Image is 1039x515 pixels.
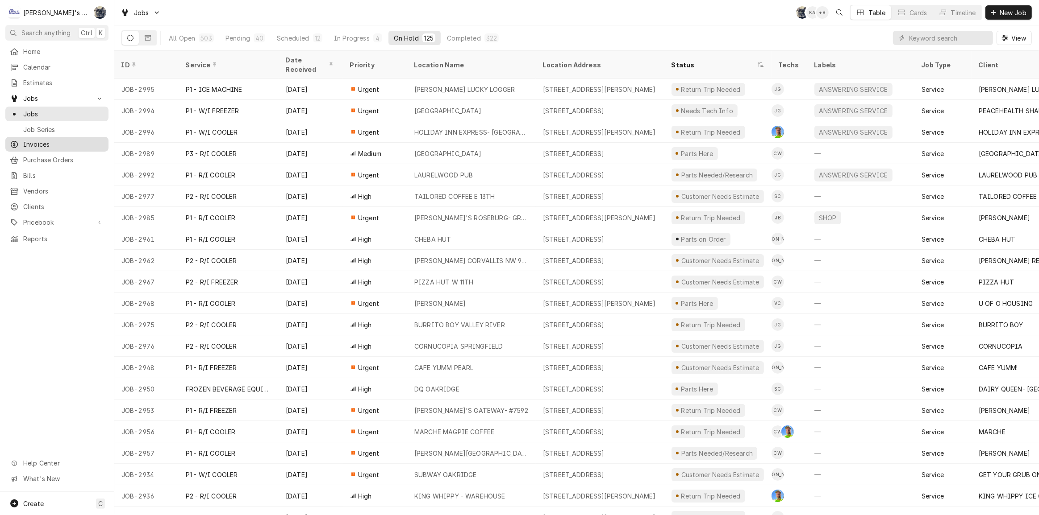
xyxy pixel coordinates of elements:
[114,271,179,293] div: JOB-2967
[114,78,179,100] div: JOB-2995
[334,33,370,43] div: In Progress
[772,425,784,438] div: Cameron Ward's Avatar
[807,271,914,293] div: —
[5,456,108,470] a: Go to Help Center
[979,406,1030,415] div: [PERSON_NAME]
[350,60,398,70] div: Priority
[279,185,343,207] div: [DATE]
[114,207,179,228] div: JOB-2985
[979,342,1023,351] div: CORNUCOPIA
[5,184,108,198] a: Vendors
[5,122,108,137] a: Job Series
[23,458,103,468] span: Help Center
[979,320,1023,330] div: BURRITO BOY
[121,60,170,70] div: ID
[186,149,237,158] div: P3 - R/I COOLER
[951,8,976,17] div: Timeline
[818,106,889,115] div: ANSWERING SERVICE
[23,8,89,17] div: [PERSON_NAME]'s Refrigeration
[358,128,379,137] span: Urgent
[680,299,714,308] div: Parts Here
[680,256,760,265] div: Customer Needs Estimate
[543,60,655,70] div: Location Address
[806,6,819,19] div: KA
[358,235,372,244] span: High
[807,335,914,357] div: —
[5,471,108,486] a: Go to What's New
[277,33,309,43] div: Scheduled
[922,299,944,308] div: Service
[186,449,235,458] div: P1 - R/I COOLER
[375,33,380,43] div: 4
[680,192,760,201] div: Customer Needs Estimate
[985,5,1032,20] button: New Job
[922,235,944,244] div: Service
[169,33,195,43] div: All Open
[772,104,784,117] div: JG
[543,192,605,201] div: [STREET_ADDRESS]
[414,320,505,330] div: BURRITO BOY VALLEY RIVER
[543,149,605,158] div: [STREET_ADDRESS]
[772,104,784,117] div: Johnny Guerra's Avatar
[922,427,944,437] div: Service
[680,384,714,394] div: Parts Here
[5,199,108,214] a: Clients
[358,170,379,180] span: Urgent
[680,149,714,158] div: Parts Here
[358,449,379,458] span: Urgent
[358,192,372,201] span: High
[414,149,482,158] div: [GEOGRAPHIC_DATA]
[186,342,237,351] div: P2 - R/I COOLER
[818,170,889,180] div: ANSWERING SERVICE
[279,314,343,335] div: [DATE]
[772,318,784,331] div: Johnny Guerra's Avatar
[672,60,755,70] div: Status
[94,6,106,19] div: Sarah Bendele's Avatar
[114,185,179,207] div: JOB-2977
[186,427,235,437] div: P1 - R/I COOLER
[910,8,927,17] div: Cards
[772,126,784,138] div: Greg Austin's Avatar
[279,121,343,143] div: [DATE]
[772,276,784,288] div: Cameron Ward's Avatar
[772,383,784,395] div: SC
[814,60,907,70] div: Labels
[279,164,343,185] div: [DATE]
[5,91,108,106] a: Go to Jobs
[807,357,914,378] div: —
[81,28,92,37] span: Ctrl
[186,106,239,115] div: P1 - W/I FREEZER
[543,235,605,244] div: [STREET_ADDRESS]
[23,186,104,196] span: Vendors
[23,218,91,227] span: Pricebook
[114,378,179,400] div: JOB-2950
[414,427,494,437] div: MARCHE MAGPIE COFFEE
[979,213,1030,222] div: [PERSON_NAME]
[23,94,91,103] span: Jobs
[98,499,103,508] span: C
[279,271,343,293] div: [DATE]
[680,235,727,244] div: Parts on Order
[922,256,944,265] div: Service
[114,250,179,271] div: JOB-2962
[414,235,451,244] div: CHEBA HUT
[114,314,179,335] div: JOB-2975
[979,235,1015,244] div: CHEBA HUT
[979,170,1037,180] div: LAURELWOOD PUB
[23,62,104,72] span: Calendar
[23,140,104,149] span: Invoices
[807,400,914,421] div: —
[772,254,784,267] div: Justin Achter's Avatar
[998,8,1028,17] span: New Job
[358,299,379,308] span: Urgent
[922,192,944,201] div: Service
[922,449,944,458] div: Service
[807,421,914,442] div: —
[414,170,473,180] div: LAURELWOOD PUB
[909,31,989,45] input: Keyword search
[543,406,605,415] div: [STREET_ADDRESS]
[781,425,794,438] div: Greg Austin's Avatar
[8,6,21,19] div: Clay's Refrigeration's Avatar
[114,335,179,357] div: JOB-2976
[979,449,1030,458] div: [PERSON_NAME]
